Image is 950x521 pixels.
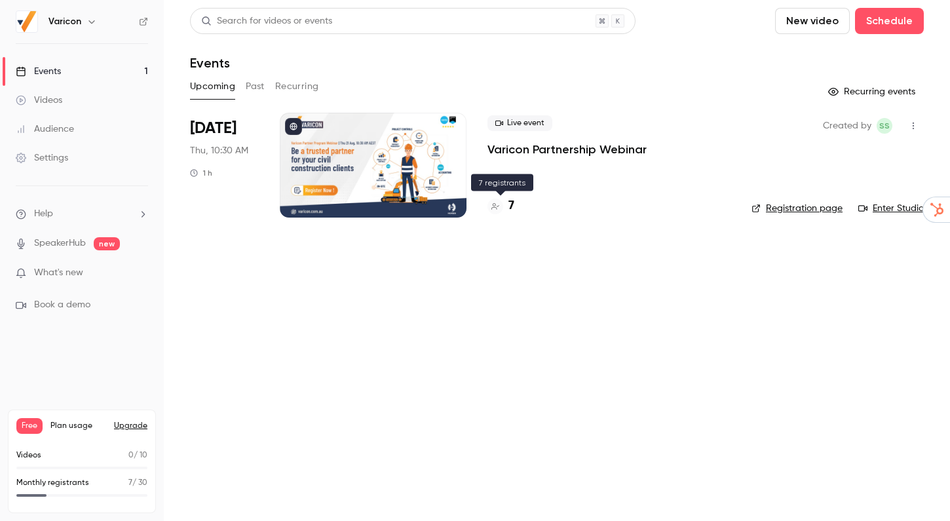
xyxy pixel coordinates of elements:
[114,421,147,431] button: Upgrade
[190,118,237,139] span: [DATE]
[16,94,62,107] div: Videos
[877,118,892,134] span: Sid Shrestha
[201,14,332,28] div: Search for videos or events
[190,144,248,157] span: Thu, 10:30 AM
[16,450,41,461] p: Videos
[16,477,89,489] p: Monthly registrants
[48,15,81,28] h6: Varicon
[16,123,74,136] div: Audience
[879,118,890,134] span: SS
[16,151,68,164] div: Settings
[34,298,90,312] span: Book a demo
[16,207,148,221] li: help-dropdown-opener
[190,55,230,71] h1: Events
[858,202,924,215] a: Enter Studio
[751,202,843,215] a: Registration page
[16,11,37,32] img: Varicon
[190,76,235,97] button: Upcoming
[508,197,514,215] h4: 7
[34,207,53,221] span: Help
[855,8,924,34] button: Schedule
[128,452,134,459] span: 0
[16,65,61,78] div: Events
[275,76,319,97] button: Recurring
[34,237,86,250] a: SpeakerHub
[50,421,106,431] span: Plan usage
[487,197,514,215] a: 7
[190,113,259,218] div: Aug 21 Thu, 10:30 AM (Australia/Melbourne)
[823,118,871,134] span: Created by
[246,76,265,97] button: Past
[822,81,924,102] button: Recurring events
[128,479,132,487] span: 7
[94,237,120,250] span: new
[128,450,147,461] p: / 10
[487,115,552,131] span: Live event
[190,168,212,178] div: 1 h
[34,266,83,280] span: What's new
[16,418,43,434] span: Free
[487,142,647,157] a: Varicon Partnership Webinar
[128,477,147,489] p: / 30
[775,8,850,34] button: New video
